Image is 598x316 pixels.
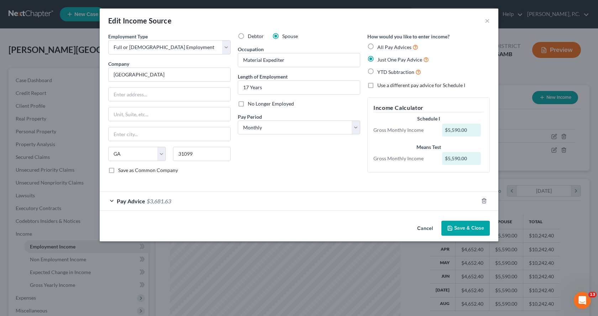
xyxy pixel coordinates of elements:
input: Search company by name... [108,68,231,82]
span: Use a different pay advice for Schedule I [377,82,465,88]
h5: Income Calculator [373,103,484,112]
span: Spouse [282,33,298,39]
span: Employment Type [108,33,148,39]
iframe: Intercom live chat [574,292,591,309]
input: Unit, Suite, etc... [109,107,230,121]
span: YTD Subtraction [377,69,414,75]
input: Enter city... [109,127,230,141]
div: Edit Income Source [108,16,172,26]
label: Occupation [238,45,264,53]
span: Save as Common Company [118,167,178,173]
span: Just One Pay Advice [377,57,422,63]
span: No Longer Employed [248,101,294,107]
label: Length of Employment [238,73,288,80]
span: Company [108,61,129,67]
div: Gross Monthly Income [370,155,439,162]
div: Schedule I [373,115,484,122]
span: Pay Period [238,114,262,120]
input: Enter address... [109,88,230,101]
span: Debtor [248,33,264,39]
button: Cancel [411,221,439,236]
div: Gross Monthly Income [370,127,439,134]
input: ex: 2 years [238,81,360,94]
span: All Pay Advices [377,44,411,50]
span: 13 [588,292,597,298]
input: -- [238,53,360,67]
label: How would you like to enter income? [367,33,450,40]
div: $5,590.00 [442,124,481,136]
button: × [485,16,490,25]
input: Enter zip... [173,147,231,161]
div: Means Test [373,144,484,151]
span: $3,681.63 [147,198,171,204]
div: $5,590.00 [442,152,481,165]
span: Pay Advice [117,198,145,204]
button: Save & Close [441,221,490,236]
